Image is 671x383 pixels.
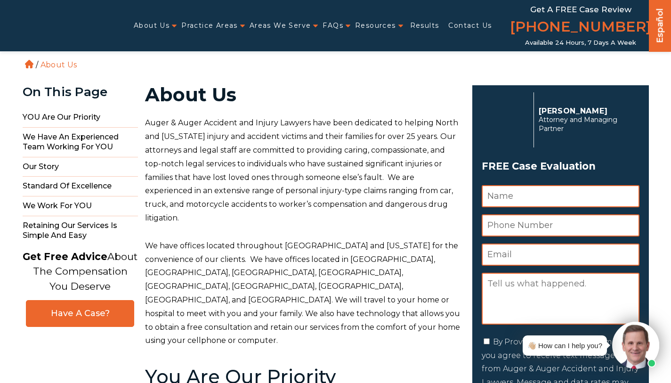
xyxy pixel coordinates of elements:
[23,157,138,177] span: Our Story
[482,157,639,175] span: FREE Case Evaluation
[23,196,138,216] span: We Work For YOU
[612,322,659,369] img: Intaker widget Avatar
[23,251,107,262] strong: Get Free Advice
[23,249,137,294] p: About The Compensation You Deserve
[134,16,170,35] a: About Us
[482,96,529,143] img: Herbert Auger
[23,85,138,99] div: On This Page
[23,177,138,196] span: Standard of Excellence
[510,16,651,39] a: [PHONE_NUMBER]
[250,16,311,35] a: Areas We Serve
[36,308,124,319] span: Have A Case?
[145,241,460,345] span: We have offices located throughout [GEOGRAPHIC_DATA] and [US_STATE] for the convenience of our cl...
[323,16,343,35] a: FAQs
[145,118,458,222] span: Auger & Auger Accident and Injury Lawyers have been dedicated to helping North and [US_STATE] inj...
[26,300,134,327] a: Have A Case?
[539,106,634,115] p: [PERSON_NAME]
[23,108,138,128] span: YOU Are Our Priority
[38,60,79,69] li: About Us
[525,39,636,47] span: Available 24 Hours, 7 Days a Week
[6,17,115,34] img: Auger & Auger Accident and Injury Lawyers Logo
[25,60,33,68] a: Home
[23,128,138,157] span: We Have An Experienced Team Working For YOU
[448,16,492,35] a: Contact Us
[482,214,639,236] input: Phone Number
[482,244,639,266] input: Email
[410,16,439,35] a: Results
[145,85,461,104] h1: About Us
[527,339,602,352] div: 👋🏼 How can I help you?
[530,5,631,14] span: Get a FREE Case Review
[355,16,396,35] a: Resources
[23,216,138,245] span: Retaining Our Services Is Simple and Easy
[181,16,238,35] a: Practice Areas
[539,115,634,133] span: Attorney and Managing Partner
[482,185,639,207] input: Name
